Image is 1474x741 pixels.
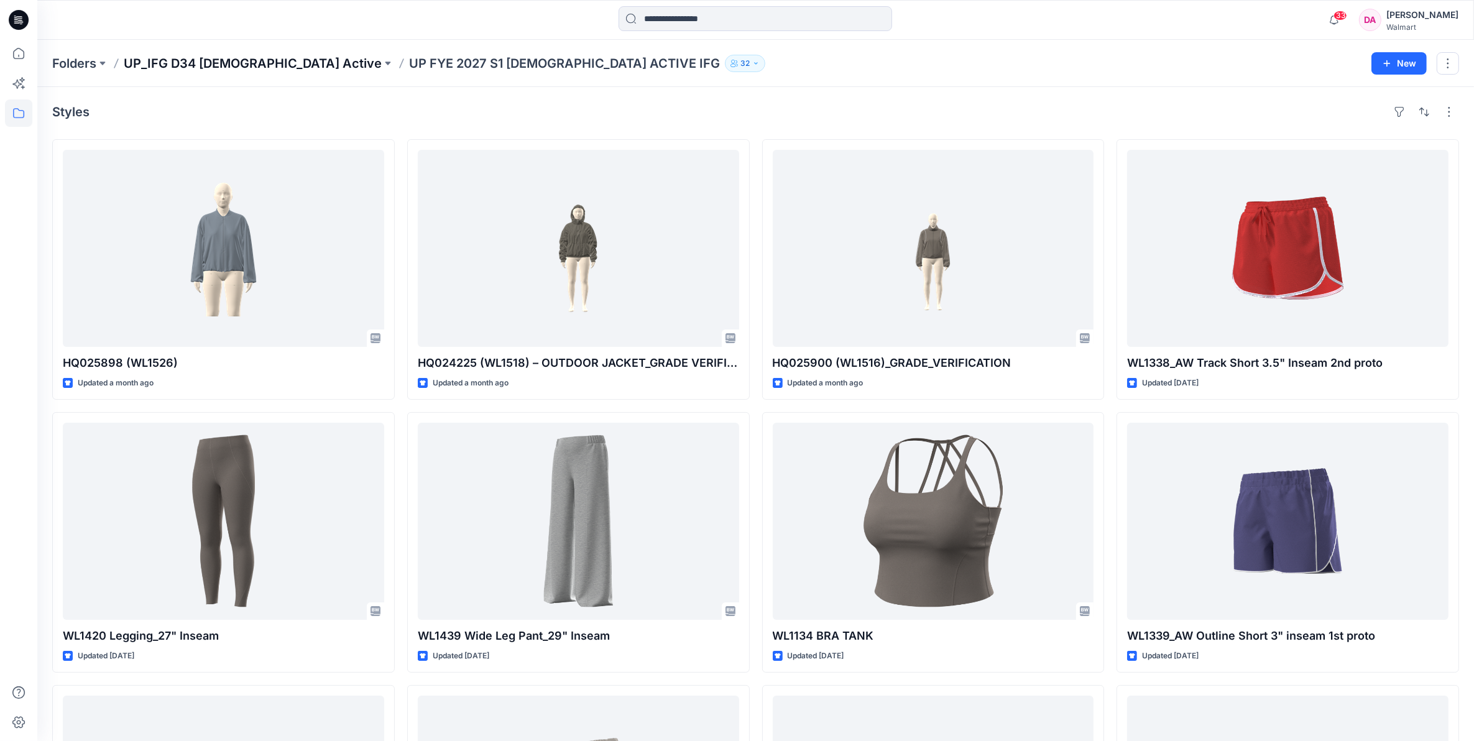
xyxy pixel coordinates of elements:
button: 32 [725,55,765,72]
p: Updated [DATE] [1142,650,1199,663]
a: WL1420 Legging_27" Inseam [63,423,384,620]
div: DA [1359,9,1381,31]
p: Updated a month ago [788,377,864,390]
p: Updated a month ago [433,377,509,390]
p: HQ025898 (WL1526) [63,354,384,372]
p: WL1338_AW Track Short 3.5" Inseam 2nd proto [1127,354,1449,372]
div: Walmart [1386,22,1458,32]
p: Updated [DATE] [1142,377,1199,390]
p: UP FYE 2027 S1 [DEMOGRAPHIC_DATA] ACTIVE IFG [409,55,720,72]
a: HQ025900 (WL1516)_GRADE_VERIFICATION [773,150,1094,347]
p: WL1439 Wide Leg Pant_29" Inseam [418,627,739,645]
a: Folders [52,55,96,72]
a: HQ025898 (WL1526) [63,150,384,347]
p: 32 [740,57,750,70]
a: WL1339_AW Outline Short 3" inseam 1st proto [1127,423,1449,620]
p: WL1134 BRA TANK [773,627,1094,645]
p: HQ025900 (WL1516)_GRADE_VERIFICATION [773,354,1094,372]
a: WL1338_AW Track Short 3.5" Inseam 2nd proto [1127,150,1449,347]
h4: Styles [52,104,90,119]
p: Updated a month ago [78,377,154,390]
p: Updated [DATE] [78,650,134,663]
p: Updated [DATE] [788,650,844,663]
a: UP_IFG D34 [DEMOGRAPHIC_DATA] Active [124,55,382,72]
p: WL1339_AW Outline Short 3" inseam 1st proto [1127,627,1449,645]
p: Updated [DATE] [433,650,489,663]
a: WL1134 BRA TANK [773,423,1094,620]
p: HQ024225 (WL1518) – OUTDOOR JACKET_GRADE VERIFICATION [418,354,739,372]
a: HQ024225 (WL1518) – OUTDOOR JACKET_GRADE VERIFICATION [418,150,739,347]
a: WL1439 Wide Leg Pant_29" Inseam [418,423,739,620]
p: WL1420 Legging_27" Inseam [63,627,384,645]
span: 33 [1334,11,1347,21]
div: [PERSON_NAME] [1386,7,1458,22]
button: New [1371,52,1427,75]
